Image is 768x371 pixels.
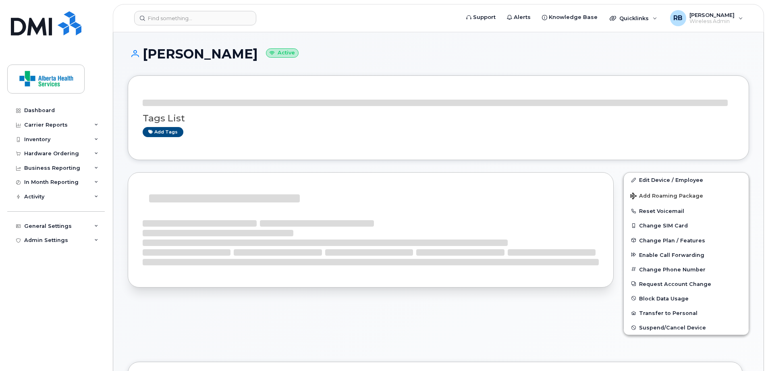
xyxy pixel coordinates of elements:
h1: [PERSON_NAME] [128,47,749,61]
a: Edit Device / Employee [624,173,749,187]
button: Reset Voicemail [624,204,749,218]
button: Block Data Usage [624,291,749,306]
span: Change Plan / Features [639,237,705,243]
small: Active [266,48,299,58]
span: Enable Call Forwarding [639,252,704,258]
span: Add Roaming Package [630,193,703,200]
span: Suspend/Cancel Device [639,325,706,331]
button: Suspend/Cancel Device [624,320,749,335]
a: Add tags [143,127,183,137]
button: Change SIM Card [624,218,749,233]
button: Add Roaming Package [624,187,749,204]
button: Change Phone Number [624,262,749,277]
button: Request Account Change [624,277,749,291]
button: Change Plan / Features [624,233,749,248]
h3: Tags List [143,113,734,123]
button: Transfer to Personal [624,306,749,320]
button: Enable Call Forwarding [624,248,749,262]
